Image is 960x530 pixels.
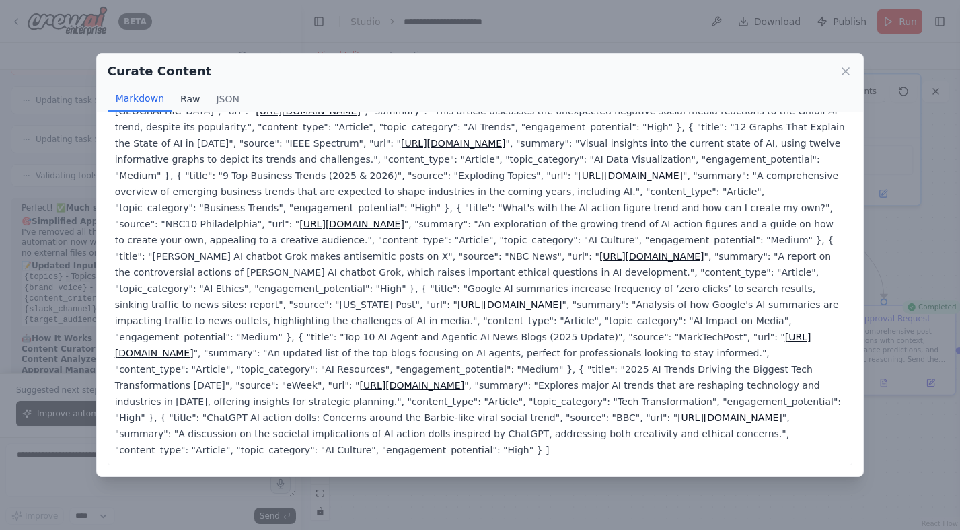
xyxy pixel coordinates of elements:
a: [URL][DOMAIN_NAME] [401,138,506,149]
a: [URL][DOMAIN_NAME] [578,170,683,181]
a: [URL][DOMAIN_NAME] [359,380,464,391]
button: Raw [172,86,208,112]
a: [URL][DOMAIN_NAME] [599,251,704,262]
a: [URL][DOMAIN_NAME] [256,106,361,116]
h2: Curate Content [108,62,212,81]
a: [URL][DOMAIN_NAME] [115,332,811,358]
button: JSON [208,86,248,112]
button: Markdown [108,86,172,112]
a: [URL][DOMAIN_NAME] [299,219,404,229]
p: [ { "title": "Ghibli AI trend produces 514.3% more negative than positive social media posts desp... [115,87,846,458]
a: [URL][DOMAIN_NAME] [677,412,782,423]
a: [URL][DOMAIN_NAME] [457,299,562,310]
